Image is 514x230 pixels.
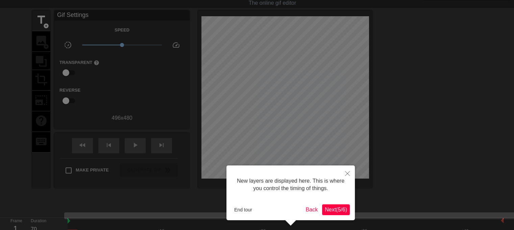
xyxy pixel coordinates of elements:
div: New layers are displayed here. This is where you control the timing of things. [231,170,350,199]
button: Close [340,165,355,181]
button: Back [303,204,321,215]
button: End tour [231,205,255,215]
button: Next [322,204,350,215]
span: Next ( 5 / 6 ) [325,207,347,212]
